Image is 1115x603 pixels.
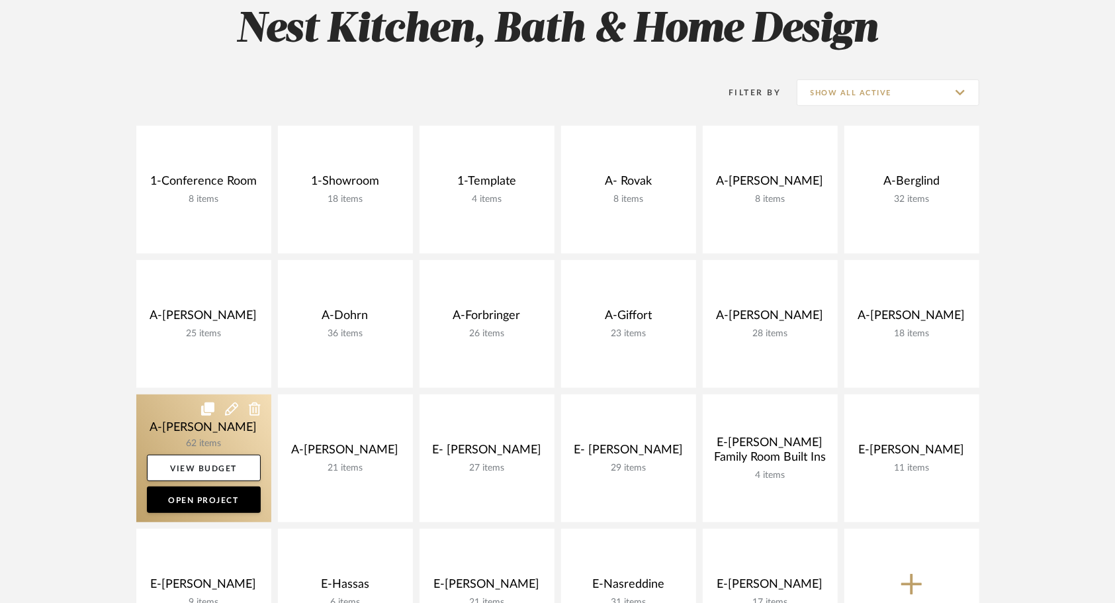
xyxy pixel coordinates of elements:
[430,174,544,194] div: 1-Template
[289,194,402,205] div: 18 items
[572,174,686,194] div: A- Rovak
[147,308,261,328] div: A-[PERSON_NAME]
[855,463,969,474] div: 11 items
[713,328,827,340] div: 28 items
[147,487,261,513] a: Open Project
[713,470,827,481] div: 4 items
[289,577,402,597] div: E-Hassas
[430,308,544,328] div: A-Forbringer
[147,577,261,597] div: E-[PERSON_NAME]
[430,328,544,340] div: 26 items
[147,194,261,205] div: 8 items
[855,174,969,194] div: A-Berglind
[713,308,827,328] div: A-[PERSON_NAME]
[855,328,969,340] div: 18 items
[572,308,686,328] div: A-Giffort
[712,86,781,99] div: Filter By
[713,174,827,194] div: A-[PERSON_NAME]
[147,328,261,340] div: 25 items
[430,463,544,474] div: 27 items
[855,443,969,463] div: E-[PERSON_NAME]
[572,328,686,340] div: 23 items
[855,308,969,328] div: A-[PERSON_NAME]
[572,463,686,474] div: 29 items
[430,194,544,205] div: 4 items
[289,328,402,340] div: 36 items
[713,194,827,205] div: 8 items
[289,463,402,474] div: 21 items
[289,308,402,328] div: A-Dohrn
[855,194,969,205] div: 32 items
[289,443,402,463] div: A-[PERSON_NAME]
[572,577,686,597] div: E-Nasreddine
[572,443,686,463] div: E- [PERSON_NAME]
[713,436,827,470] div: E-[PERSON_NAME] Family Room Built Ins
[430,443,544,463] div: E- [PERSON_NAME]
[713,577,827,597] div: E-[PERSON_NAME]
[81,5,1034,55] h2: Nest Kitchen, Bath & Home Design
[289,174,402,194] div: 1-Showroom
[147,455,261,481] a: View Budget
[147,174,261,194] div: 1-Conference Room
[430,577,544,597] div: E-[PERSON_NAME]
[572,194,686,205] div: 8 items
